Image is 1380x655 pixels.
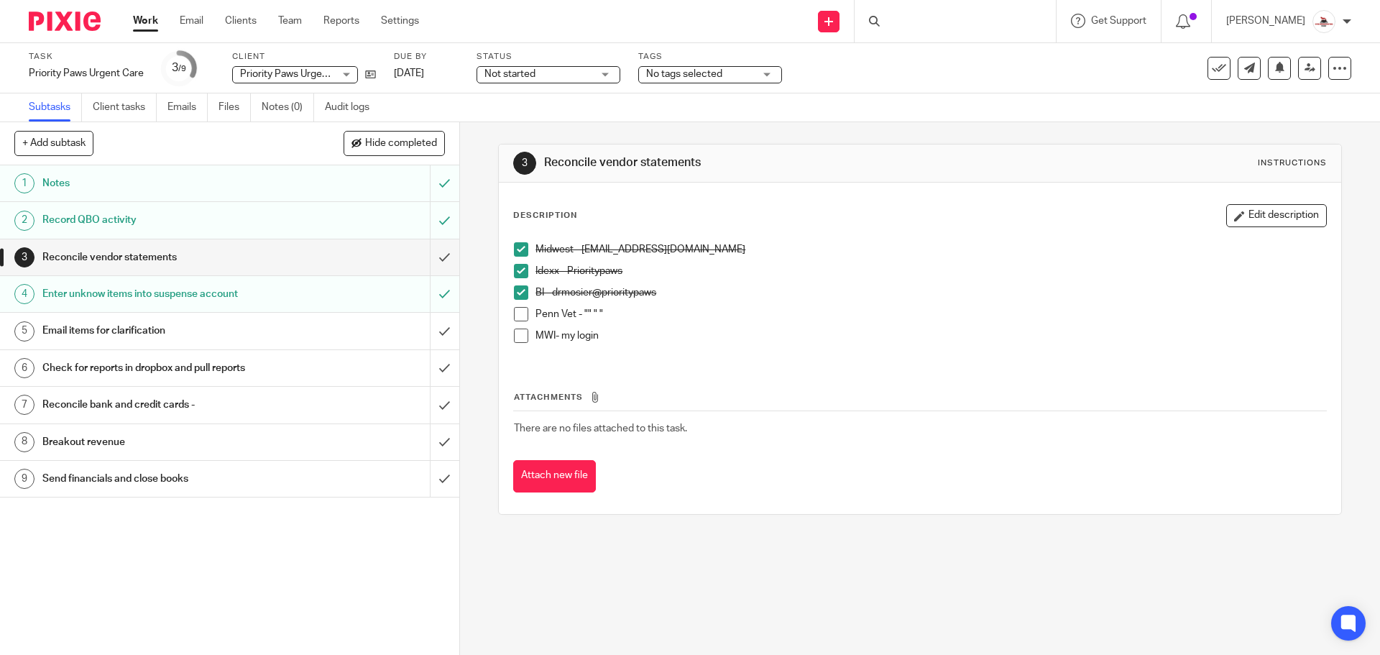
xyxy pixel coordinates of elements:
[178,65,186,73] small: /9
[484,69,535,79] span: Not started
[646,69,722,79] span: No tags selected
[14,247,34,267] div: 3
[262,93,314,122] a: Notes (0)
[477,51,620,63] label: Status
[14,469,34,489] div: 9
[42,468,291,490] h1: Send financials and close books
[1226,14,1305,28] p: [PERSON_NAME]
[167,93,208,122] a: Emails
[535,329,1325,343] p: MWI- my login
[225,14,257,28] a: Clients
[42,357,291,379] h1: Check for reports in dropbox and pull reports
[42,247,291,268] h1: Reconcile vendor statements
[1312,10,1335,33] img: EtsyProfilePhoto.jpg
[513,210,577,221] p: Description
[14,211,34,231] div: 2
[232,51,376,63] label: Client
[513,152,536,175] div: 3
[513,460,596,493] button: Attach new file
[133,14,158,28] a: Work
[42,320,291,342] h1: Email items for clarification
[394,51,459,63] label: Due by
[14,432,34,452] div: 8
[323,14,359,28] a: Reports
[29,51,144,63] label: Task
[514,423,687,434] span: There are no files attached to this task.
[180,14,203,28] a: Email
[14,173,34,193] div: 1
[42,173,291,194] h1: Notes
[14,321,34,342] div: 5
[1258,157,1327,169] div: Instructions
[42,431,291,453] h1: Breakout revenue
[14,358,34,378] div: 6
[14,395,34,415] div: 7
[535,307,1325,321] p: Penn Vet - "" " "
[93,93,157,122] a: Client tasks
[29,66,144,81] div: Priority Paws Urgent Care
[218,93,251,122] a: Files
[172,60,186,76] div: 3
[240,69,355,79] span: Priority Paws Urgent Care
[365,138,437,150] span: Hide completed
[1226,204,1327,227] button: Edit description
[42,283,291,305] h1: Enter unknow items into suspense account
[514,393,583,401] span: Attachments
[278,14,302,28] a: Team
[638,51,782,63] label: Tags
[394,68,424,78] span: [DATE]
[1091,16,1146,26] span: Get Support
[14,284,34,304] div: 4
[381,14,419,28] a: Settings
[14,131,93,155] button: + Add subtask
[29,93,82,122] a: Subtasks
[42,209,291,231] h1: Record QBO activity
[535,264,1325,278] p: Idexx - Prioritypaws
[544,155,951,170] h1: Reconcile vendor statements
[325,93,380,122] a: Audit logs
[535,285,1325,300] p: BI - drmosier@prioritypaws
[344,131,445,155] button: Hide completed
[535,242,1325,257] p: Midwest - [EMAIL_ADDRESS][DOMAIN_NAME]
[42,394,291,416] h1: Reconcile bank and credit cards -
[29,12,101,31] img: Pixie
